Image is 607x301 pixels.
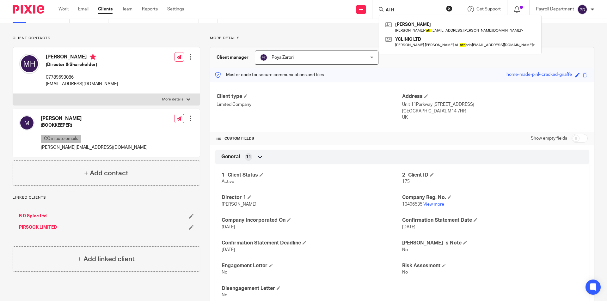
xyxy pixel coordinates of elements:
[221,154,240,160] span: General
[90,54,96,60] i: Primary
[215,72,324,78] p: Master code for secure communications and files
[41,122,148,129] h5: (BOOKKEEPER)
[210,36,594,41] p: More details
[217,93,402,100] h4: Client type
[446,5,452,12] button: Clear
[402,101,588,108] p: Unit 11Parkway [STREET_ADDRESS]
[222,217,402,224] h4: Company Incorporated On
[423,202,444,207] a: View more
[402,262,583,269] h4: Risk Assesment
[217,54,248,61] h3: Client manager
[46,62,118,68] h5: (Director & Shareholder)
[260,54,267,61] img: svg%3E
[222,240,402,246] h4: Confirmation Statement Deadline
[217,101,402,108] p: Limited Company
[402,194,583,201] h4: Company Reg. No.
[577,4,587,15] img: svg%3E
[58,6,69,12] a: Work
[402,202,422,207] span: 10496535
[222,194,402,201] h4: Director 1
[13,5,44,14] img: Pixie
[98,6,113,12] a: Clients
[222,179,234,184] span: Active
[142,6,158,12] a: Reports
[13,36,200,41] p: Client contacts
[506,71,572,79] div: home-made-pink-cracked-giraffe
[41,115,148,122] h4: [PERSON_NAME]
[19,213,47,219] a: B D Spice Ltd
[402,248,408,252] span: No
[46,81,118,87] p: [EMAIL_ADDRESS][DOMAIN_NAME]
[46,54,118,62] h4: [PERSON_NAME]
[222,225,235,229] span: [DATE]
[402,270,408,274] span: No
[536,6,574,12] p: Payroll Department
[78,254,135,264] h4: + Add linked client
[41,135,81,143] p: CC in auto emails
[19,54,40,74] img: svg%3E
[222,293,227,297] span: No
[402,179,410,184] span: 175
[217,136,402,141] h4: CUSTOM FIELDS
[46,74,118,81] p: 07789693086
[78,6,89,12] a: Email
[402,93,588,100] h4: Address
[122,6,132,12] a: Team
[385,8,442,13] input: Search
[19,115,34,130] img: svg%3E
[19,224,57,231] a: PIRSOOK LIMITED
[162,97,183,102] p: More details
[402,217,583,224] h4: Confirmation Statement Date
[402,114,588,121] p: UK
[402,225,415,229] span: [DATE]
[222,270,227,274] span: No
[222,202,256,207] span: [PERSON_NAME]
[222,285,402,292] h4: Disengagement Letter
[222,172,402,178] h4: 1- Client Status
[167,6,184,12] a: Settings
[402,172,583,178] h4: 2- Client ID
[531,135,567,141] label: Show empty fields
[272,55,294,60] span: Poya Zarori
[84,168,128,178] h4: + Add contact
[476,7,501,11] span: Get Support
[13,195,200,200] p: Linked clients
[246,154,251,160] span: 11
[402,108,588,114] p: [GEOGRAPHIC_DATA], M14 7HR
[222,262,402,269] h4: Engagement Letter
[41,144,148,151] p: [PERSON_NAME][EMAIL_ADDRESS][DOMAIN_NAME]
[222,248,235,252] span: [DATE]
[402,240,583,246] h4: [PERSON_NAME]`s Note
